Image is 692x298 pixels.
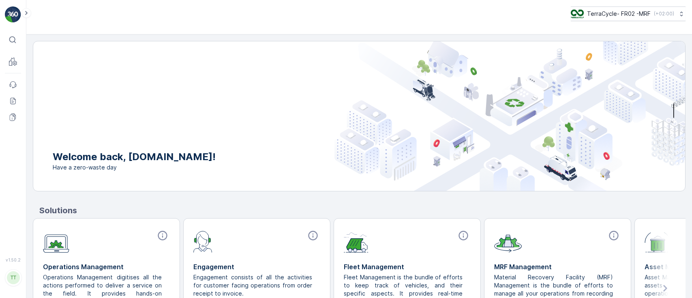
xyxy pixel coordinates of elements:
img: city illustration [334,41,685,191]
img: logo [5,6,21,23]
p: Operations Management [43,262,170,272]
span: v 1.50.2 [5,257,21,262]
p: TerraCycle- FR02 -MRF [587,10,651,18]
button: TerraCycle- FR02 -MRF(+02:00) [571,6,686,21]
div: TT [7,271,20,284]
img: module-icon [193,230,212,253]
img: terracycle.png [571,9,584,18]
img: module-icon [494,230,522,253]
img: module-icon [43,230,69,253]
p: Fleet Management [344,262,471,272]
p: Engagement consists of all the activities for customer facing operations from order receipt to in... [193,273,314,298]
p: MRF Management [494,262,621,272]
p: Solutions [39,204,686,217]
p: ( +02:00 ) [654,11,674,17]
span: Have a zero-waste day [53,163,216,172]
button: TT [5,264,21,292]
img: module-icon [344,230,368,253]
p: Welcome back, [DOMAIN_NAME]! [53,150,216,163]
p: Engagement [193,262,320,272]
img: module-icon [645,230,671,253]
